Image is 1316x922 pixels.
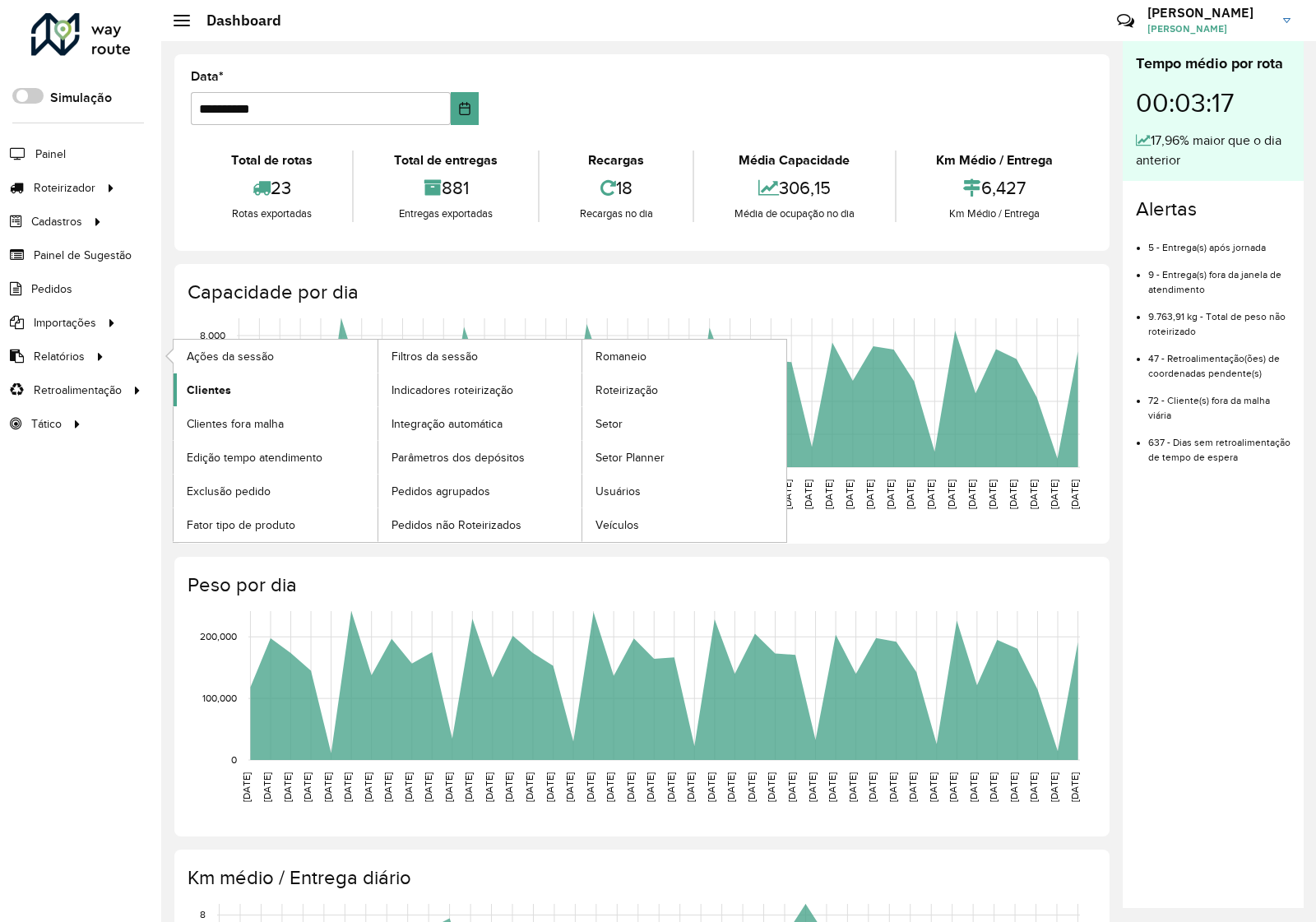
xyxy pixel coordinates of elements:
div: 881 [358,170,533,206]
text: [DATE] [1008,480,1018,509]
text: [DATE] [948,772,958,802]
text: [DATE] [423,772,433,802]
text: [DATE] [988,772,999,802]
span: Pedidos [31,280,72,298]
text: [DATE] [544,772,555,802]
text: [DATE] [968,772,979,802]
span: Setor Planner [595,449,665,466]
div: 23 [195,170,348,206]
text: 100,000 [202,693,237,703]
a: Indicadores roteirização [378,373,582,406]
text: [DATE] [946,480,957,509]
span: Retroalimentação [34,382,122,399]
div: 306,15 [698,170,890,206]
text: [DATE] [363,772,373,802]
text: [DATE] [282,772,293,802]
span: [PERSON_NAME] [1147,21,1271,36]
span: Painel [35,146,66,163]
a: Clientes [174,373,378,406]
text: [DATE] [625,772,636,802]
text: [DATE] [403,772,414,802]
text: [DATE] [1049,772,1059,802]
li: 47 - Retroalimentação(ões) de coordenadas pendente(s) [1148,339,1291,381]
div: 6,427 [901,170,1089,206]
text: [DATE] [786,772,797,802]
span: Pedidos agrupados [392,483,490,500]
text: [DATE] [1008,772,1019,802]
text: [DATE] [706,772,716,802]
div: Rotas exportadas [195,206,348,222]
text: [DATE] [864,480,875,509]
text: [DATE] [302,772,313,802]
text: [DATE] [382,772,393,802]
div: Tempo médio por rota [1136,53,1291,75]
text: [DATE] [928,772,938,802]
a: Clientes fora malha [174,407,378,440]
a: Contato Rápido [1108,3,1143,39]
text: [DATE] [766,772,776,802]
text: [DATE] [905,480,915,509]
span: Exclusão pedido [187,483,271,500]
h4: Km médio / Entrega diário [188,866,1093,890]
div: Entregas exportadas [358,206,533,222]
a: Usuários [582,475,786,507]
a: Romaneio [582,340,786,373]
text: [DATE] [827,772,837,802]
text: [DATE] [925,480,936,509]
text: [DATE] [823,480,834,509]
span: Painel de Sugestão [34,247,132,264]
div: Km Médio / Entrega [901,206,1089,222]
text: [DATE] [342,772,353,802]
text: [DATE] [484,772,494,802]
text: [DATE] [782,480,793,509]
text: [DATE] [1069,772,1080,802]
span: Setor [595,415,623,433]
span: Romaneio [595,348,646,365]
text: [DATE] [844,480,855,509]
text: [DATE] [564,772,575,802]
text: [DATE] [803,480,813,509]
span: Tático [31,415,62,433]
text: [DATE] [524,772,535,802]
text: [DATE] [907,772,918,802]
text: [DATE] [847,772,858,802]
text: [DATE] [322,772,333,802]
text: 8,000 [200,330,225,341]
span: Pedidos não Roteirizados [392,517,521,534]
text: [DATE] [241,772,252,802]
text: [DATE] [725,772,736,802]
a: Edição tempo atendimento [174,441,378,474]
div: 18 [544,170,688,206]
text: [DATE] [605,772,615,802]
div: Total de entregas [358,151,533,170]
div: Recargas no dia [544,206,688,222]
li: 5 - Entrega(s) após jornada [1148,228,1291,255]
label: Data [191,67,224,86]
span: Clientes [187,382,231,399]
text: [DATE] [1028,772,1039,802]
text: [DATE] [807,772,818,802]
div: Km Médio / Entrega [901,151,1089,170]
li: 637 - Dias sem retroalimentação de tempo de espera [1148,423,1291,465]
span: Clientes fora malha [187,415,284,433]
a: Ações da sessão [174,340,378,373]
text: 8 [200,910,206,920]
span: Usuários [595,483,641,500]
span: Cadastros [31,213,82,230]
li: 72 - Cliente(s) fora da malha viária [1148,381,1291,423]
span: Integração automática [392,415,503,433]
text: [DATE] [1028,480,1039,509]
text: [DATE] [867,772,878,802]
a: Exclusão pedido [174,475,378,507]
text: [DATE] [1069,480,1080,509]
div: Média Capacidade [698,151,890,170]
div: Média de ocupação no dia [698,206,890,222]
h4: Capacidade por dia [188,280,1093,304]
li: 9 - Entrega(s) fora da janela de atendimento [1148,255,1291,297]
span: Veículos [595,517,639,534]
a: Roteirização [582,373,786,406]
div: Total de rotas [195,151,348,170]
text: [DATE] [885,480,896,509]
h2: Dashboard [190,12,281,30]
text: 0 [231,754,237,765]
